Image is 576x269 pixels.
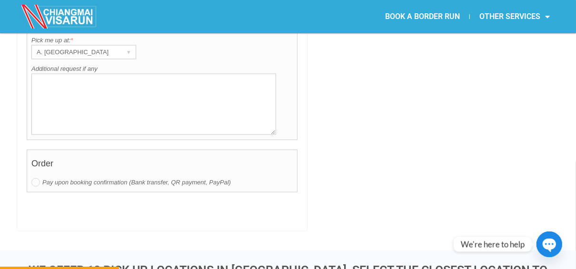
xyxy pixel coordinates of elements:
[470,6,559,28] a: OTHER SERVICES
[32,46,118,59] div: A. [GEOGRAPHIC_DATA]
[31,36,293,45] label: Pick me up at:
[288,6,559,28] nav: Menu
[31,154,293,178] h4: Order
[376,6,469,28] a: BOOK A BORDER RUN
[31,64,293,74] label: Additional request if any
[31,178,293,187] label: Pay upon booking confirmation (Bank transfer, QR payment, PayPal)
[122,46,136,59] div: ▾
